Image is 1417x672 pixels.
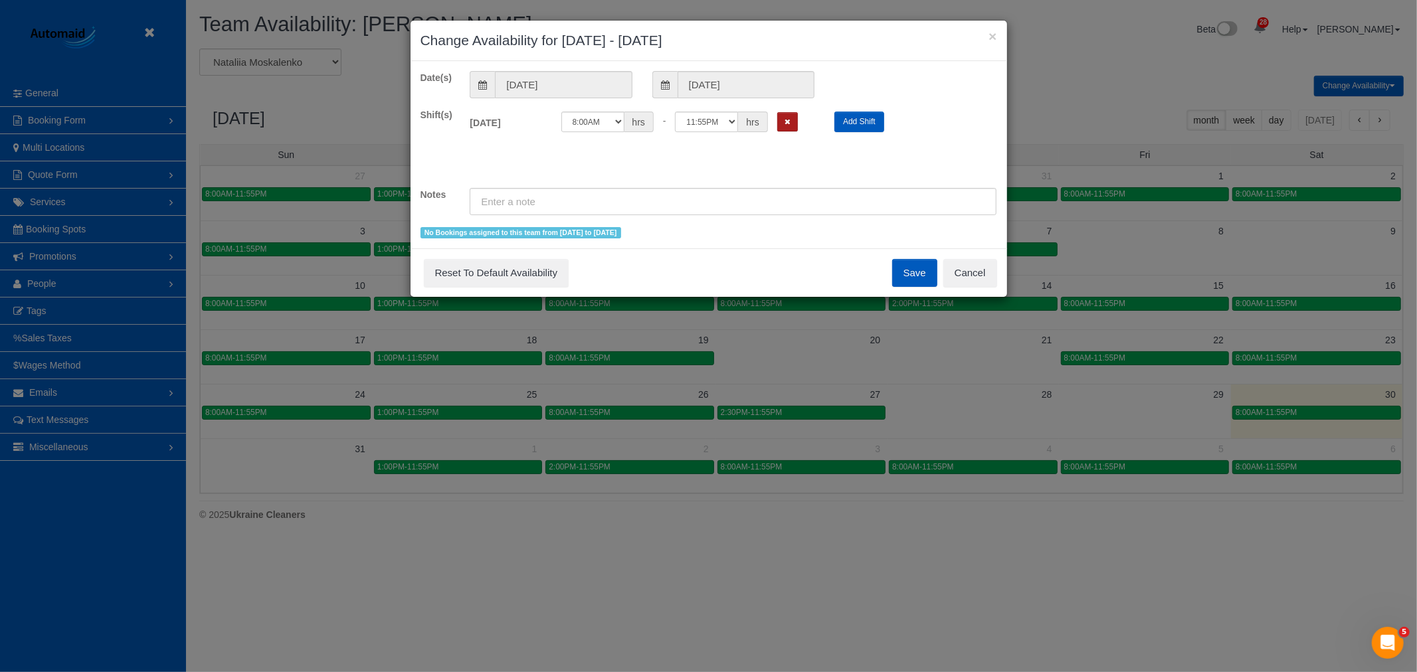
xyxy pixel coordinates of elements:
button: Reset To Default Availability [424,259,569,287]
span: - [663,116,666,126]
h3: Change Availability for [DATE] - [DATE] [421,31,997,50]
button: Save [892,259,937,287]
label: Notes [411,188,460,201]
sui-modal: Change Availability for 08/30/2025 - 08/30/2025 [411,21,1007,297]
button: Add Shift [834,112,884,132]
input: Enter a note [470,188,996,215]
span: hrs [624,112,654,132]
span: 5 [1399,627,1410,637]
span: hrs [738,112,767,132]
label: Date(s) [411,71,460,84]
iframe: Intercom live chat [1372,627,1404,659]
button: Remove Shift [777,112,798,131]
label: Shift(s) [411,108,460,122]
input: From [495,71,632,98]
label: [DATE] [460,112,551,129]
button: Cancel [943,259,997,287]
button: × [989,29,996,43]
input: To [678,71,814,98]
span: No Bookings assigned to this team from [DATE] to [DATE] [421,227,621,238]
